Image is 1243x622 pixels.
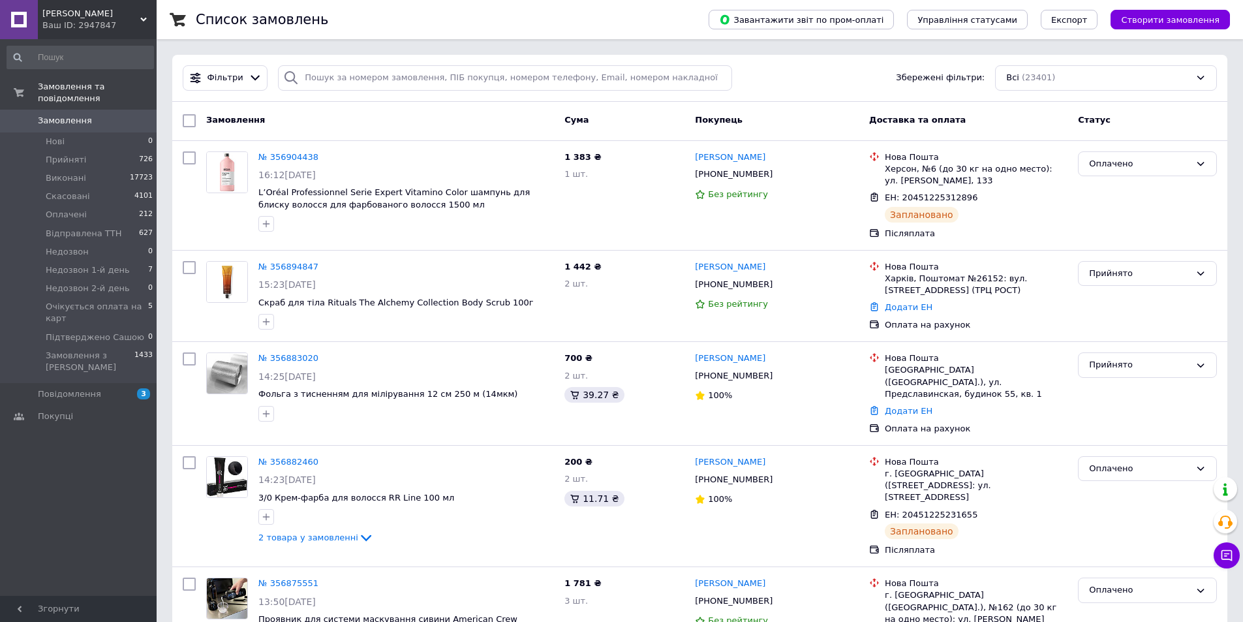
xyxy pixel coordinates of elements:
a: № 356875551 [258,578,318,588]
div: [PHONE_NUMBER] [692,593,775,610]
span: Недозвон [46,246,89,258]
span: Недозвон 2-й день [46,283,130,294]
a: Додати ЕН [885,302,932,312]
img: Фото товару [207,262,247,302]
a: Фото товару [206,151,248,193]
span: 2 товара у замовленні [258,533,358,542]
span: Нові [46,136,65,148]
span: Очікується оплата на карт [46,301,148,324]
span: L’Oréal Professionnel Serie Expert Vitamino Color шампунь для блиску волосся для фарбованого воло... [258,187,530,210]
div: Оплата на рахунок [885,423,1067,435]
span: Всі [1006,72,1019,84]
span: 1 781 ₴ [564,578,601,588]
span: 3 [137,388,150,399]
a: [PERSON_NAME] [695,151,765,164]
span: 2 шт. [564,371,588,381]
div: [PHONE_NUMBER] [692,471,775,488]
div: Прийнято [1089,267,1190,281]
span: 1433 [134,350,153,373]
span: 2 шт. [564,279,588,288]
button: Завантажити звіт по пром-оплаті [709,10,894,29]
div: Заплановано [885,207,959,223]
div: [PHONE_NUMBER] [692,276,775,293]
span: Відправлена ТТН [46,228,121,240]
span: Без рейтингу [708,189,768,199]
span: 1 383 ₴ [564,152,601,162]
a: Створити замовлення [1097,14,1230,24]
span: 5 [148,301,153,324]
div: 11.71 ₴ [564,491,624,506]
div: Нова Пошта [885,151,1067,163]
span: ЕН: 20451225312896 [885,193,977,202]
span: Прийняті [46,154,86,166]
a: № 356904438 [258,152,318,162]
a: Фото товару [206,578,248,619]
input: Пошук [7,46,154,69]
span: Замовлення з [PERSON_NAME] [46,350,134,373]
a: 3/0 Крем-фарба для волосся RR Line 100 мл [258,493,454,503]
span: 16:12[DATE] [258,170,316,180]
div: Нова Пошта [885,352,1067,364]
span: 212 [139,209,153,221]
span: ЕН: 20451225231655 [885,510,977,520]
h1: Список замовлень [196,12,328,27]
img: Фото товару [207,353,247,394]
div: Прийнято [1089,358,1190,372]
span: 726 [139,154,153,166]
div: Оплачено [1089,462,1190,476]
span: 14:25[DATE] [258,371,316,382]
div: Оплачено [1089,157,1190,171]
button: Експорт [1041,10,1098,29]
span: Статус [1078,115,1111,125]
img: Фото товару [207,152,247,193]
span: 2 шт. [564,474,588,484]
span: Фільтри [207,72,243,84]
span: 1 шт. [564,169,588,179]
span: 3 шт. [564,596,588,606]
span: 200 ₴ [564,457,592,467]
div: Харків, Поштомат №26152: вул. [STREET_ADDRESS] (ТРЦ РОСТ) [885,273,1067,296]
img: Фото товару [207,457,247,497]
span: Замовлення [206,115,265,125]
div: г. [GEOGRAPHIC_DATA] ([STREET_ADDRESS]: ул. [STREET_ADDRESS] [885,468,1067,504]
span: Управління статусами [917,15,1017,25]
div: Заплановано [885,523,959,539]
div: Післяплата [885,544,1067,556]
button: Створити замовлення [1111,10,1230,29]
div: [PHONE_NUMBER] [692,367,775,384]
span: Завантажити звіт по пром-оплаті [719,14,883,25]
img: Фото товару [207,578,247,619]
div: 39.27 ₴ [564,387,624,403]
div: Нова Пошта [885,578,1067,589]
span: 0 [148,246,153,258]
a: Фольга з тисненням для мілірування 12 см 250 м (14мкм) [258,389,517,399]
span: Доставка та оплата [869,115,966,125]
span: Експорт [1051,15,1088,25]
a: Скраб для тіла Rituals The Alchemy Collection Body Scrub 100г [258,298,534,307]
span: Повідомлення [38,388,101,400]
span: 627 [139,228,153,240]
div: [GEOGRAPHIC_DATA] ([GEOGRAPHIC_DATA].), ул. Предславинская, будинок 55, кв. 1 [885,364,1067,400]
button: Управління статусами [907,10,1028,29]
span: 17723 [130,172,153,184]
span: 7 [148,264,153,276]
span: Замовлення [38,115,92,127]
span: Недозвон 1-й день [46,264,130,276]
a: [PERSON_NAME] [695,261,765,273]
div: Післяплата [885,228,1067,240]
span: (23401) [1022,72,1056,82]
div: Херсон, №6 (до 30 кг на одно место): ул. [PERSON_NAME], 133 [885,163,1067,187]
a: № 356894847 [258,262,318,272]
span: 100% [708,494,732,504]
a: Фото товару [206,261,248,303]
span: Підтверджено Сашою [46,332,144,343]
input: Пошук за номером замовлення, ПІБ покупця, номером телефону, Email, номером накладної [278,65,732,91]
span: 0 [148,136,153,148]
span: Замовлення та повідомлення [38,81,157,104]
span: 15:23[DATE] [258,279,316,290]
span: Створити замовлення [1121,15,1220,25]
a: [PERSON_NAME] [695,352,765,365]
